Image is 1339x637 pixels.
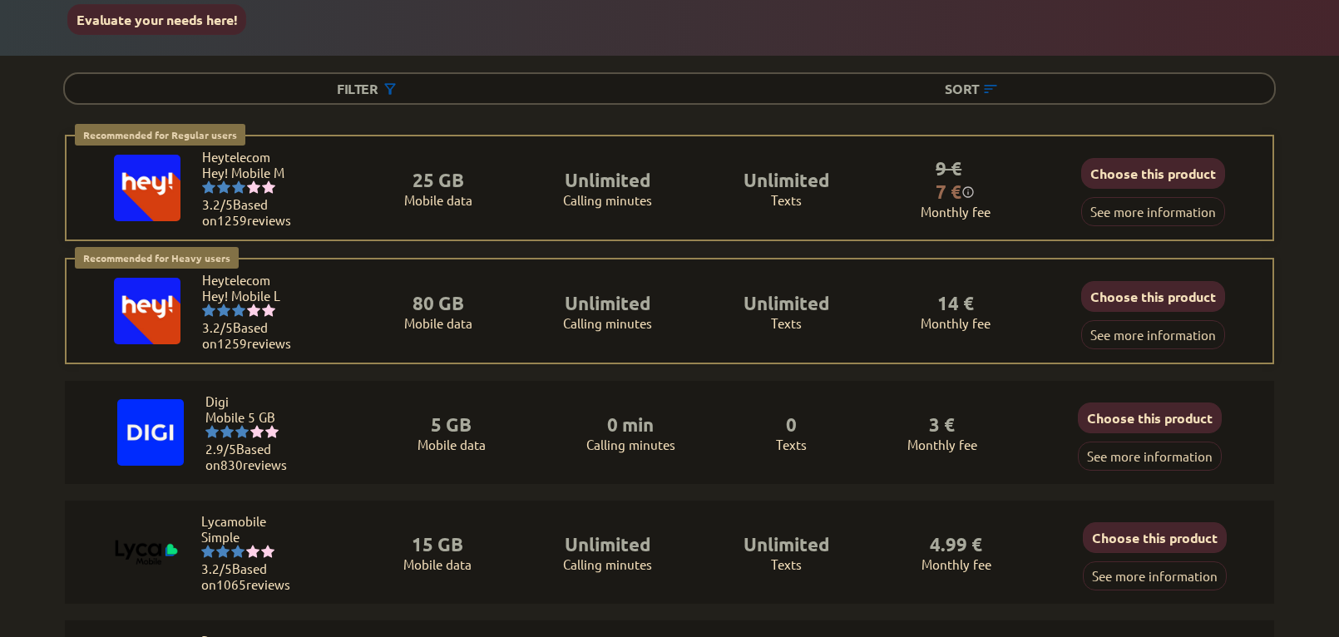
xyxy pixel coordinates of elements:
img: Button open the sorting menu [982,81,999,97]
img: starnr5 [261,545,274,558]
a: Choose this product [1083,530,1227,546]
span: 1065 [216,576,246,592]
img: starnr2 [220,425,234,438]
a: Choose this product [1081,165,1225,181]
img: Logo of Heytelecom [114,155,180,221]
p: Mobile data [404,315,472,331]
img: starnr2 [217,304,230,317]
img: starnr2 [216,545,230,558]
p: Monthly fee [907,437,977,452]
p: Texts [744,556,830,572]
a: See more information [1078,448,1222,464]
button: See more information [1078,442,1222,471]
li: Heytelecom [202,272,302,288]
img: Logo of Heytelecom [114,278,180,344]
a: Choose this product [1081,289,1225,304]
a: See more information [1081,327,1225,343]
img: starnr4 [246,545,259,558]
span: 3.2/5 [202,196,233,212]
p: Monthly fee [921,204,991,220]
p: 3 € [929,413,955,437]
span: 830 [220,457,243,472]
img: Button open the filtering menu [382,81,398,97]
img: starnr5 [265,425,279,438]
button: Choose this product [1083,522,1227,553]
p: Unlimited [744,292,830,315]
p: Monthly fee [921,556,991,572]
b: Recommended for Heavy users [83,251,230,264]
img: starnr1 [202,180,215,194]
p: Mobile data [404,192,472,208]
img: Logo of Lycamobile [112,519,179,585]
b: Recommended for Regular users [83,128,237,141]
button: See more information [1081,320,1225,349]
p: Unlimited [744,169,830,192]
a: See more information [1083,568,1227,584]
div: Sort [669,74,1274,103]
button: Evaluate your needs here! [67,4,246,35]
p: Calling minutes [563,556,652,572]
p: Unlimited [563,533,652,556]
p: Calling minutes [563,315,652,331]
div: 7 € [936,180,975,204]
img: starnr4 [247,180,260,194]
p: Texts [744,315,830,331]
p: Monthly fee [921,315,991,331]
li: Mobile 5 GB [205,409,305,425]
p: Unlimited [563,169,652,192]
p: Calling minutes [563,192,652,208]
span: 1259 [217,212,247,228]
img: starnr3 [231,545,245,558]
li: Simple [201,529,301,545]
li: Hey! Mobile L [202,288,302,304]
li: Hey! Mobile M [202,165,302,180]
button: Choose this product [1078,402,1222,433]
img: Logo of Digi [117,399,184,466]
p: 5 GB [418,413,486,437]
button: Choose this product [1081,281,1225,312]
li: Lycamobile [201,513,301,529]
p: 14 € [937,292,974,315]
li: Based on reviews [201,560,301,592]
span: 2.9/5 [205,441,236,457]
a: Choose this product [1078,410,1222,426]
p: 80 GB [404,292,472,315]
img: starnr1 [205,425,219,438]
li: Heytelecom [202,149,302,165]
img: starnr5 [262,180,275,194]
p: Unlimited [563,292,652,315]
a: See more information [1081,204,1225,220]
button: Choose this product [1081,158,1225,189]
img: starnr3 [235,425,249,438]
li: Digi [205,393,305,409]
li: Based on reviews [202,319,302,351]
p: 0 [776,413,807,437]
img: starnr5 [262,304,275,317]
button: See more information [1081,197,1225,226]
button: See more information [1083,561,1227,590]
s: 9 € [936,157,961,180]
li: Based on reviews [202,196,302,228]
span: 3.2/5 [201,560,232,576]
p: 25 GB [404,169,472,192]
p: 15 GB [403,533,472,556]
img: starnr3 [232,304,245,317]
span: 1259 [217,335,247,351]
img: starnr2 [217,180,230,194]
p: Texts [744,192,830,208]
img: starnr1 [202,304,215,317]
img: information [961,185,975,199]
p: Mobile data [418,437,486,452]
img: starnr4 [247,304,260,317]
p: Unlimited [744,533,830,556]
img: starnr1 [201,545,215,558]
li: Based on reviews [205,441,305,472]
p: 0 min [586,413,675,437]
img: starnr4 [250,425,264,438]
p: Texts [776,437,807,452]
div: Filter [65,74,669,103]
span: 3.2/5 [202,319,233,335]
p: Calling minutes [586,437,675,452]
p: 4.99 € [930,533,982,556]
img: starnr3 [232,180,245,194]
